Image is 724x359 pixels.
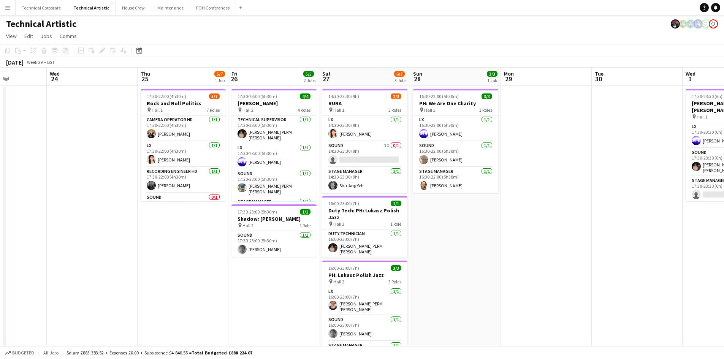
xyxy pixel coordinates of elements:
span: 1 Role [299,223,311,228]
span: 17:30-23:30 (6h) [692,93,722,99]
app-user-avatar: Krisztian PERM Vass [686,19,695,28]
span: Edit [24,33,33,40]
div: 2 Jobs [304,77,315,83]
span: 25 [139,74,150,83]
span: 3 Roles [479,107,492,113]
span: Sat [322,70,331,77]
app-card-role: Stage Manager1/116:30-22:00 (5h30m)[PERSON_NAME] [413,167,498,193]
span: 29 [503,74,514,83]
app-card-role: Stage Manager1/1 [231,198,317,223]
span: 1 Role [390,221,401,227]
span: Wed [686,70,695,77]
span: 26 [230,74,238,83]
span: Hall 1 [424,107,435,113]
span: Hall 2 [333,279,344,285]
app-job-card: 14:30-23:30 (9h)2/3RURA Hall 13 RolesLX1/114:30-23:30 (9h)[PERSON_NAME]Sound1I0/114:30-23:30 (9h)... [322,89,407,193]
span: Mon [504,70,514,77]
span: Wed [50,70,60,77]
span: 16:30-22:00 (5h30m) [419,93,459,99]
span: 5/7 [214,71,225,77]
button: Technical Artistic [67,0,116,15]
app-job-card: 16:30-22:00 (5h30m)3/3PH: We Are One Charity Hall 13 RolesLX1/116:30-22:00 (5h30m)[PERSON_NAME]So... [413,89,498,193]
span: All jobs [42,350,60,356]
span: 4 Roles [298,107,311,113]
app-user-avatar: Zubair PERM Dhalla [671,19,680,28]
span: 1/1 [391,201,401,206]
span: 5/7 [209,93,220,99]
span: 30 [594,74,604,83]
span: Hall 1 [152,107,163,113]
span: Hall 2 [242,223,253,228]
span: Hall 1 [697,114,708,120]
app-card-role: LX1/114:30-23:30 (9h)[PERSON_NAME] [322,115,407,141]
button: House Crew [116,0,151,15]
span: 24 [49,74,60,83]
h3: PH: We Are One Charity [413,100,498,107]
app-card-role: LX1/117:30-23:00 (5h30m)[PERSON_NAME] [231,144,317,169]
span: 1/1 [300,209,311,215]
span: Hall 2 [242,107,253,113]
h3: RURA [322,100,407,107]
app-card-role: Sound1/117:30-23:00 (5h30m)[PERSON_NAME] PERM [PERSON_NAME] [231,169,317,198]
app-job-card: 17:30-22:00 (4h30m)5/7Rock and Roll Politics Hall 17 RolesCamera Operator HD1/117:30-22:00 (4h30m... [141,89,226,201]
div: BST [47,59,55,65]
span: 2/3 [391,93,401,99]
app-card-role: Duty Technician1/116:00-23:00 (7h)[PERSON_NAME] PERM [PERSON_NAME] [322,229,407,258]
span: Thu [141,70,150,77]
span: Hall 1 [333,107,344,113]
app-card-role: LX1/116:00-23:00 (7h)[PERSON_NAME] PERM [PERSON_NAME] [322,287,407,315]
span: 4/4 [300,93,311,99]
span: Jobs [41,33,52,40]
span: Fri [231,70,238,77]
app-job-card: 17:30-23:00 (5h30m)4/4[PERSON_NAME] Hall 24 RolesTechnical Supervisor1/117:30-23:00 (5h30m)[PERSO... [231,89,317,201]
span: 3/3 [487,71,497,77]
app-job-card: 16:00-23:00 (7h)1/1Duty Tech: PH: Lukasz Polish Jazz Hall 21 RoleDuty Technician1/116:00-23:00 (7... [322,196,407,258]
div: [DATE] [6,59,24,66]
app-card-role: Stage Manager1/114:30-23:30 (9h)Shu-Ang Yeh [322,167,407,193]
span: Total Budgeted £888 224.07 [192,350,252,356]
div: 1 Job [487,77,497,83]
span: 16:00-23:00 (7h) [328,201,359,206]
app-card-role: Camera Operator HD1/117:30-22:00 (4h30m)[PERSON_NAME] [141,115,226,141]
h3: Duty Tech: PH: Lukasz Polish Jazz [322,207,407,221]
span: Hall 2 [333,221,344,227]
app-card-role: Sound0/117:30-22:00 (4h30m) [141,193,226,219]
span: 5/5 [303,71,314,77]
button: Maintenance [151,0,190,15]
div: Salary £883 383.52 + Expenses £0.00 + Subsistence £4 840.55 = [67,350,252,356]
a: View [3,31,20,41]
app-card-role: Technical Supervisor1/117:30-23:00 (5h30m)[PERSON_NAME] PERM [PERSON_NAME] [231,115,317,144]
h3: Rock and Roll Politics [141,100,226,107]
button: FOH Conferences [190,0,236,15]
app-card-role: Sound1/117:30-23:00 (5h30m)[PERSON_NAME] [231,231,317,257]
app-card-role: Sound1/116:00-23:00 (7h)[PERSON_NAME] [322,315,407,341]
app-user-avatar: Liveforce Admin [701,19,710,28]
span: 3/3 [482,93,492,99]
a: Comms [57,31,80,41]
span: Comms [60,33,77,40]
span: 14:30-23:30 (9h) [328,93,359,99]
app-card-role: Sound1I0/114:30-23:30 (9h) [322,141,407,167]
div: 1 Job [215,77,225,83]
span: 28 [412,74,422,83]
h3: [PERSON_NAME] [231,100,317,107]
span: 17:30-22:00 (4h30m) [147,93,186,99]
span: 3 Roles [388,279,401,285]
span: 7 Roles [207,107,220,113]
div: 3 Jobs [394,77,406,83]
a: Jobs [38,31,55,41]
h3: PH: Lukasz Polish Jazz [322,272,407,278]
span: 16:00-23:00 (7h) [328,265,359,271]
span: 3/3 [391,265,401,271]
span: 27 [321,74,331,83]
app-card-role: Recording Engineer HD1/117:30-22:00 (4h30m)[PERSON_NAME] [141,167,226,193]
span: Week 39 [25,59,44,65]
div: 17:30-23:00 (5h30m)1/1Shadow: [PERSON_NAME] Hall 21 RoleSound1/117:30-23:00 (5h30m)[PERSON_NAME] [231,204,317,257]
app-user-avatar: Liveforce Admin [709,19,718,28]
button: Technical Corporate [16,0,67,15]
span: 6/7 [394,71,405,77]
